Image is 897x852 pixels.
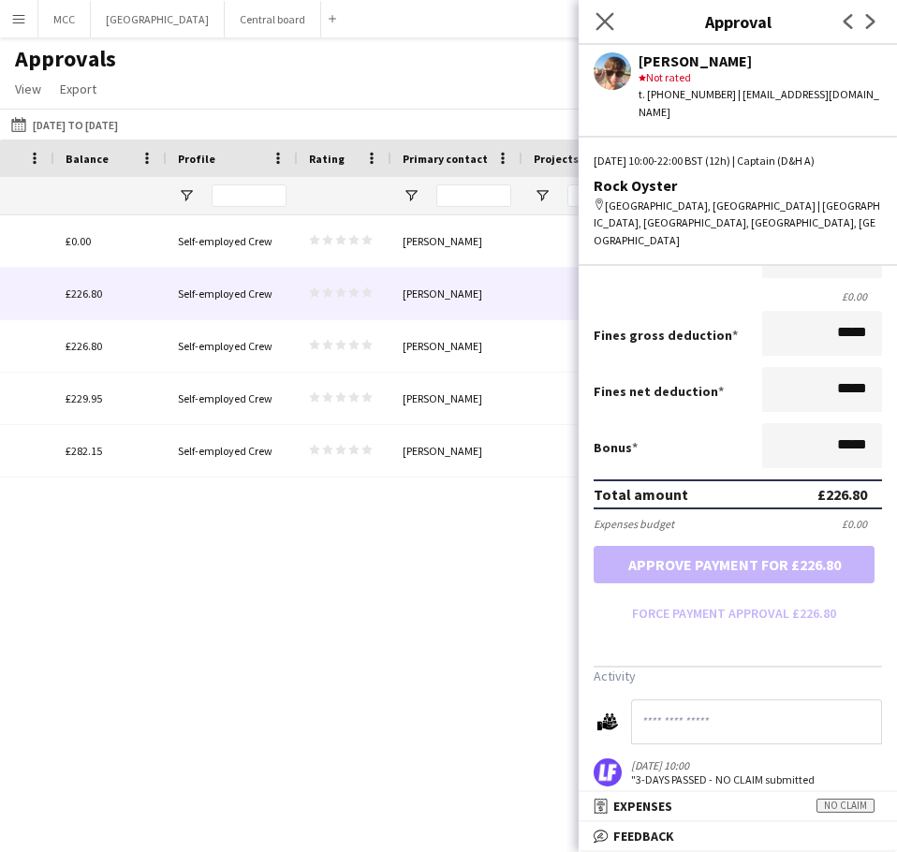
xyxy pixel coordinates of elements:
input: Primary contact Filter Input [436,184,511,207]
div: [GEOGRAPHIC_DATA], [GEOGRAPHIC_DATA] | [GEOGRAPHIC_DATA], [GEOGRAPHIC_DATA], [GEOGRAPHIC_DATA], [... [594,198,882,249]
span: View [15,81,41,97]
span: Balance [66,152,109,166]
span: Primary contact [403,152,488,166]
div: [PERSON_NAME] [391,320,522,372]
a: View [7,77,49,101]
span: Export [60,81,96,97]
div: "3-DAYS PASSED - NO CLAIM submitted automatically" [631,772,824,801]
h3: Approval [579,9,897,34]
span: Self-employed Crew [178,391,272,405]
span: £0.00 [66,234,91,248]
input: Projects Filter Input [567,184,642,207]
div: [DATE] 10:00-22:00 BST (12h) | Captain (D&H A) [594,153,882,169]
span: Self-employed Crew [178,339,272,353]
span: Projects [534,152,579,166]
span: Profile [178,152,215,166]
label: Bonus [594,439,638,456]
div: Rock Oyster [594,177,882,194]
label: Fines gross deduction [594,327,738,344]
div: [PERSON_NAME] [391,425,522,477]
span: No claim [816,799,875,813]
img: logo.png [594,758,622,786]
div: £0.00 [842,517,882,531]
div: Not rated [639,69,882,86]
mat-expansion-panel-header: Feedback [579,822,897,850]
div: Expenses budget [594,517,674,531]
h3: Activity [594,668,882,684]
div: [PERSON_NAME] [391,373,522,424]
button: Open Filter Menu [178,187,195,204]
span: £226.80 [66,339,102,353]
button: Open Filter Menu [403,187,419,204]
div: £226.80 [817,485,867,504]
div: £0.00 [594,289,882,303]
button: MCC [38,1,91,37]
div: [PERSON_NAME] [391,215,522,267]
input: Profile Filter Input [212,184,287,207]
div: Total amount [594,485,688,504]
div: [DATE] 10:00 [631,758,824,772]
label: Fines net deduction [594,383,724,400]
button: [DATE] to [DATE] [7,113,122,136]
span: £226.80 [66,286,102,301]
div: [PERSON_NAME] [391,268,522,319]
span: Rating [309,152,345,166]
span: £229.95 [66,391,102,405]
button: [GEOGRAPHIC_DATA] [91,1,225,37]
span: Feedback [613,828,674,845]
span: Self-employed Crew [178,444,272,458]
span: Expenses [613,798,672,815]
div: t. [PHONE_NUMBER] | [EMAIL_ADDRESS][DOMAIN_NAME] [639,86,882,120]
mat-expansion-panel-header: ExpensesNo claim [579,792,897,820]
span: £282.15 [66,444,102,458]
button: Open Filter Menu [534,187,551,204]
button: Central board [225,1,321,37]
span: Self-employed Crew [178,234,272,248]
span: Self-employed Crew [178,286,272,301]
div: [PERSON_NAME] [639,52,882,69]
a: Export [52,77,104,101]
